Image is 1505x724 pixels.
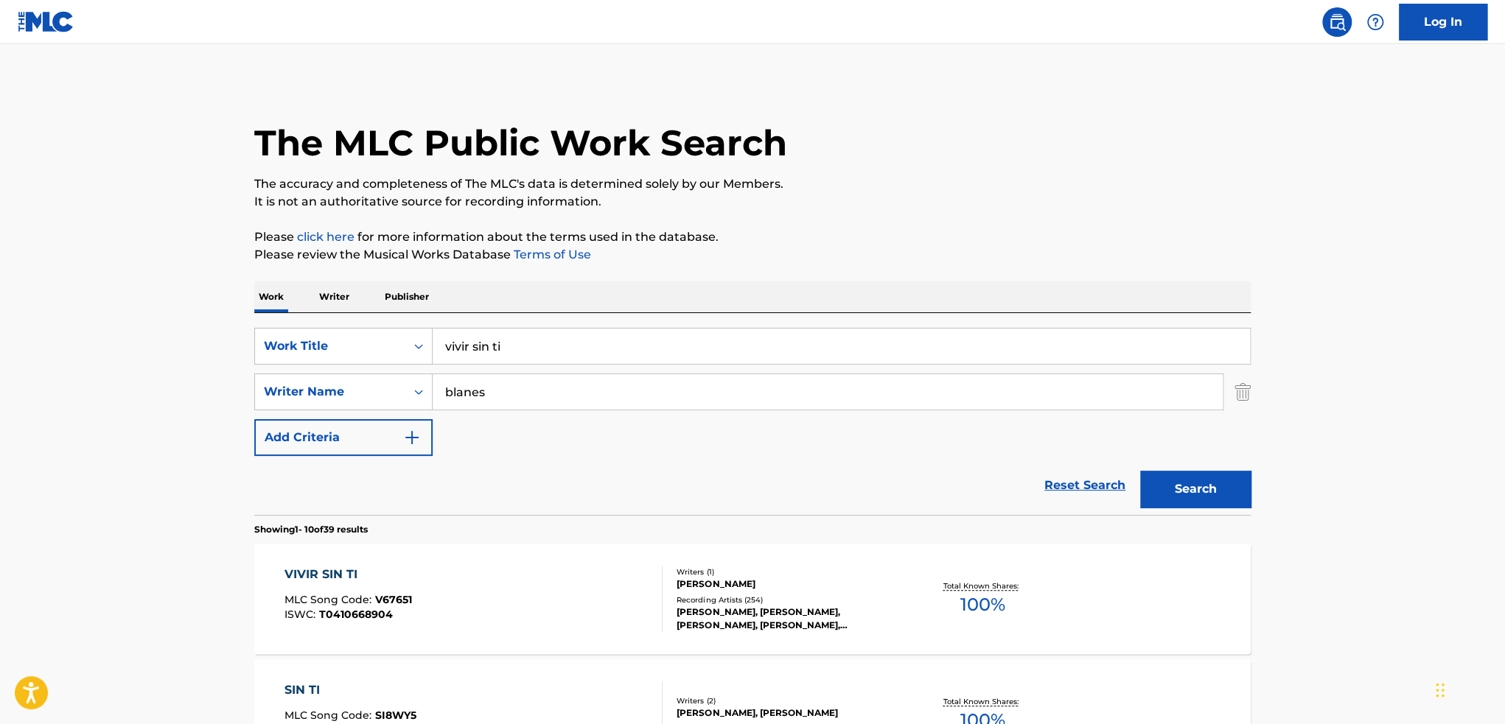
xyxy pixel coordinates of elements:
[254,328,1251,515] form: Search Form
[254,121,787,165] h1: The MLC Public Work Search
[1037,469,1133,502] a: Reset Search
[1322,7,1352,37] a: Public Search
[375,709,416,722] span: SI8WY5
[677,605,899,632] div: [PERSON_NAME], [PERSON_NAME], [PERSON_NAME], [PERSON_NAME], [PERSON_NAME]
[284,709,375,722] span: MLC Song Code :
[960,591,1005,618] span: 100 %
[677,566,899,577] div: Writers ( 1 )
[1235,373,1251,410] img: Delete Criterion
[1436,668,1445,712] div: Drag
[380,281,433,312] p: Publisher
[1399,4,1487,41] a: Log In
[677,695,899,706] div: Writers ( 2 )
[1361,7,1390,37] div: Help
[943,580,1022,591] p: Total Known Shares:
[254,419,433,456] button: Add Criteria
[254,544,1251,654] a: VIVIR SIN TIMLC Song Code:V67651ISWC:T0410668904Writers (1)[PERSON_NAME]Recording Artists (254)[P...
[254,281,288,312] p: Work
[677,577,899,591] div: [PERSON_NAME]
[254,228,1251,246] p: Please for more information about the terms used in the database.
[284,593,375,606] span: MLC Song Code :
[1366,13,1384,31] img: help
[264,337,397,355] div: Work Title
[511,247,591,261] a: Terms of Use
[1328,13,1346,31] img: search
[284,566,412,583] div: VIVIR SIN TI
[284,681,416,699] div: SIN TI
[1140,471,1251,507] button: Search
[319,608,393,621] span: T0410668904
[315,281,354,312] p: Writer
[1431,653,1505,724] iframe: Chat Widget
[297,230,355,244] a: click here
[284,608,319,621] span: ISWC :
[375,593,412,606] span: V67651
[254,193,1251,211] p: It is not an authoritative source for recording information.
[18,11,74,32] img: MLC Logo
[677,594,899,605] div: Recording Artists ( 254 )
[254,175,1251,193] p: The accuracy and completeness of The MLC's data is determined solely by our Members.
[677,706,899,720] div: [PERSON_NAME], [PERSON_NAME]
[254,246,1251,264] p: Please review the Musical Works Database
[254,523,368,536] p: Showing 1 - 10 of 39 results
[943,696,1022,707] p: Total Known Shares:
[403,429,421,446] img: 9d2ae6d4665cec9f34b9.svg
[264,383,397,401] div: Writer Name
